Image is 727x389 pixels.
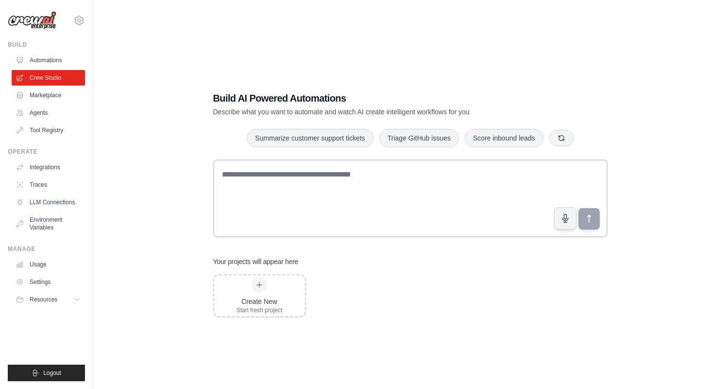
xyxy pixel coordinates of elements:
[213,91,540,105] h1: Build AI Powered Automations
[213,107,540,117] p: Describe what you want to automate and watch AI create intelligent workflows for you
[549,130,574,146] button: Get new suggestions
[12,212,85,235] a: Environment Variables
[12,159,85,175] a: Integrations
[12,274,85,290] a: Settings
[8,11,56,30] img: Logo
[12,257,85,272] a: Usage
[8,41,85,49] div: Build
[12,70,85,86] a: Crew Studio
[379,129,459,147] button: Triage GitHub issues
[8,245,85,253] div: Manage
[12,105,85,121] a: Agents
[12,88,85,103] a: Marketplace
[554,207,576,230] button: Click to speak your automation idea
[8,365,85,381] button: Logout
[43,369,61,377] span: Logout
[12,177,85,193] a: Traces
[30,296,57,303] span: Resources
[237,297,283,306] div: Create New
[12,194,85,210] a: LLM Connections
[8,148,85,156] div: Operate
[247,129,373,147] button: Summarize customer support tickets
[213,257,299,266] h3: Your projects will appear here
[12,123,85,138] a: Tool Registry
[465,129,543,147] button: Score inbound leads
[12,53,85,68] a: Automations
[12,292,85,307] button: Resources
[237,306,283,314] div: Start fresh project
